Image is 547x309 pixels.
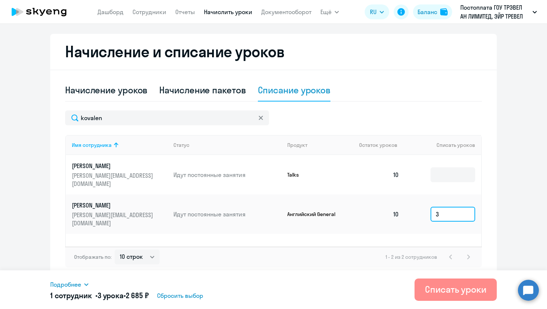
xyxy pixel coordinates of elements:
div: Продукт [287,142,307,148]
div: Статус [173,142,189,148]
span: Сбросить выбор [157,291,203,300]
div: Продукт [287,142,354,148]
span: Отображать по: [74,254,112,260]
div: Баланс [418,7,437,16]
p: [PERSON_NAME] [72,201,155,209]
button: Балансbalance [413,4,452,19]
th: Списать уроков [405,135,481,155]
p: [PERSON_NAME] [72,162,155,170]
div: Начисление уроков [65,84,147,96]
h2: Начисление и списание уроков [65,43,482,61]
input: Поиск по имени, email, продукту или статусу [65,110,269,125]
span: 1 - 2 из 2 сотрудников [386,254,437,260]
td: 10 [353,194,405,234]
div: Списание уроков [258,84,331,96]
p: Английский General [287,211,343,218]
a: Дашборд [97,8,124,16]
a: Отчеты [175,8,195,16]
div: Начисление пакетов [159,84,246,96]
span: RU [370,7,377,16]
button: Постоплата ГОУ ТРЭВЕЛ АН ЛИМИТЕД, ЭЙР ТРЕВЕЛ ТЕХНОЛОДЖИС, ООО [457,3,541,21]
a: Начислить уроки [204,8,252,16]
div: Статус [173,142,281,148]
span: Остаток уроков [359,142,397,148]
div: Списать уроки [425,283,486,295]
div: Остаток уроков [359,142,405,148]
a: Сотрудники [132,8,166,16]
span: Подробнее [50,280,81,289]
div: Имя сотрудника [72,142,112,148]
button: Списать уроки [415,279,497,301]
p: Talks [287,171,343,178]
button: Ещё [320,4,339,19]
td: 10 [353,155,405,194]
button: RU [365,4,389,19]
div: Имя сотрудника [72,142,167,148]
span: 2 685 ₽ [126,291,149,300]
p: Идут постоянные занятия [173,210,281,218]
p: Постоплата ГОУ ТРЭВЕЛ АН ЛИМИТЕД, ЭЙР ТРЕВЕЛ ТЕХНОЛОДЖИС, ООО [460,3,530,21]
p: [PERSON_NAME][EMAIL_ADDRESS][DOMAIN_NAME] [72,211,155,227]
a: [PERSON_NAME][PERSON_NAME][EMAIL_ADDRESS][DOMAIN_NAME] [72,162,167,188]
img: balance [440,8,448,16]
span: Ещё [320,7,332,16]
p: Идут постоянные занятия [173,171,281,179]
span: 3 урока [97,291,124,300]
a: [PERSON_NAME][PERSON_NAME][EMAIL_ADDRESS][DOMAIN_NAME] [72,201,167,227]
h5: 1 сотрудник • • [50,290,149,301]
p: [PERSON_NAME][EMAIL_ADDRESS][DOMAIN_NAME] [72,171,155,188]
a: Документооборот [261,8,311,16]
